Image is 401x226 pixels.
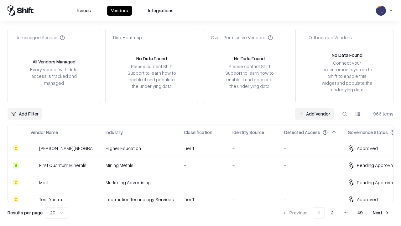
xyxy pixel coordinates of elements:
[15,34,65,41] div: Unmanaged Access
[284,162,338,169] div: -
[357,179,394,186] div: Pending Approval
[321,60,373,93] div: Connect your procurement system to Shift to enable this widget and populate the underlying data
[232,162,274,169] div: -
[8,108,42,120] button: Add Filter
[332,52,362,58] div: No Data Found
[13,179,19,186] div: C
[13,145,19,152] div: C
[232,196,274,203] div: -
[352,207,368,218] button: 49
[106,196,174,203] div: Information Technology Services
[369,207,393,218] button: Next
[284,196,338,203] div: -
[211,34,273,41] div: Over-Permissive Vendors
[8,209,44,216] p: Results per page:
[39,179,49,186] div: Motti
[232,179,274,186] div: -
[184,129,212,136] div: Classification
[184,145,222,152] div: Tier 1
[348,129,388,136] div: Governance Status
[357,162,394,169] div: Pending Approval
[232,145,274,152] div: -
[126,63,178,90] div: Please contact Shift Support to learn how to enable it and populate the underlying data
[106,162,174,169] div: Mining Metals
[107,6,132,16] button: Vendors
[39,162,86,169] div: First Quantum Minerals
[33,58,76,65] div: All Vendors Managed
[326,207,339,218] button: 2
[106,145,174,152] div: Higher Education
[184,162,222,169] div: -
[357,196,378,203] div: Approved
[30,162,37,169] img: First Quantum Minerals
[368,110,393,117] div: 966 items
[278,207,393,218] nav: pagination
[39,196,62,203] div: Test Yantra
[30,129,58,136] div: Vendor Name
[30,145,37,152] img: Reichman University
[113,34,142,41] div: Risk Heatmap
[106,129,123,136] div: Industry
[136,55,167,62] div: No Data Found
[39,145,96,152] div: [PERSON_NAME][GEOGRAPHIC_DATA]
[13,162,19,169] div: B
[144,6,177,16] button: Integrations
[28,66,80,86] div: Every vendor with data access is tracked and managed
[295,108,334,120] a: Add Vendor
[232,129,264,136] div: Identity Source
[284,145,338,152] div: -
[184,196,222,203] div: Tier 1
[357,145,378,152] div: Approved
[284,179,338,186] div: -
[184,179,222,186] div: -
[223,63,275,90] div: Please contact Shift Support to learn how to enable it and populate the underlying data
[30,196,37,202] img: Test Yantra
[234,55,265,62] div: No Data Found
[74,6,95,16] button: Issues
[284,129,320,136] div: Detected Access
[13,196,19,202] div: C
[30,179,37,186] img: Motti
[313,207,325,218] button: 1
[106,179,174,186] div: Marketing Advertising
[309,34,352,41] div: Offboarded Vendors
